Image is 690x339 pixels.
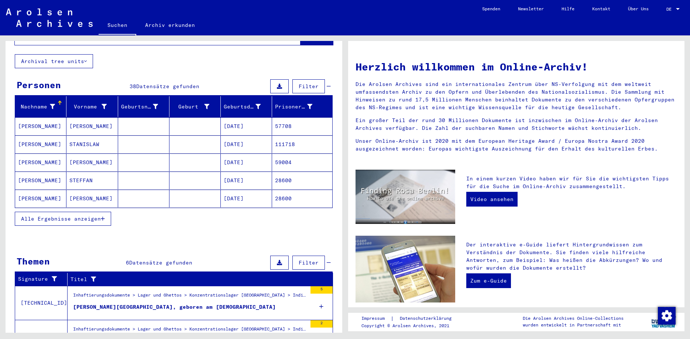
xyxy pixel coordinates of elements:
a: Datenschutzerklärung [394,315,460,322]
img: eguide.jpg [356,236,455,302]
button: Archival tree units [15,54,93,68]
button: Alle Ergebnisse anzeigen [15,212,111,226]
div: Vorname [69,103,106,111]
p: Ein großer Teil der rund 30 Millionen Dokumente ist inzwischen im Online-Archiv der Arolsen Archi... [356,117,677,132]
td: [TECHNICAL_ID] [15,286,68,320]
span: Filter [299,83,319,90]
div: Nachname [18,103,55,111]
mat-cell: [DATE] [221,172,272,189]
p: Unser Online-Archiv ist 2020 mit dem European Heritage Award / Europa Nostra Award 2020 ausgezeic... [356,137,677,153]
img: Arolsen_neg.svg [6,8,93,27]
img: yv_logo.png [650,312,677,331]
span: Datensätze gefunden [129,259,192,266]
div: Geburt‏ [172,103,209,111]
div: 2 [310,320,333,328]
mat-cell: 111718 [272,135,332,153]
div: Zustimmung ändern [658,307,675,324]
p: Der interaktive e-Guide liefert Hintergrundwissen zum Verständnis der Dokumente. Sie finden viele... [466,241,677,272]
div: Prisoner # [275,101,323,113]
span: Datensätze gefunden [136,83,199,90]
h1: Herzlich willkommen im Online-Archiv! [356,59,677,75]
span: Alle Ergebnisse anzeigen [21,215,101,222]
div: Geburtsdatum [224,101,272,113]
div: Inhaftierungsdokumente > Lager und Ghettos > Konzentrationslager [GEOGRAPHIC_DATA] > Individuelle... [73,292,307,302]
mat-cell: 28600 [272,190,332,207]
button: Filter [292,256,325,270]
mat-cell: [PERSON_NAME] [66,153,118,171]
mat-cell: [DATE] [221,153,272,171]
mat-cell: [PERSON_NAME] [66,190,118,207]
p: wurden entwickelt in Partnerschaft mit [523,322,624,328]
a: Archiv erkunden [136,16,204,34]
div: Titel [71,276,315,283]
a: Suchen [99,16,136,35]
div: Signature [18,275,58,283]
mat-cell: 28600 [272,172,332,189]
div: Geburtsname [121,101,169,113]
span: Filter [299,259,319,266]
mat-cell: [PERSON_NAME] [66,117,118,135]
p: Copyright © Arolsen Archives, 2021 [361,322,460,329]
div: | [361,315,460,322]
mat-cell: [PERSON_NAME] [15,135,66,153]
div: Signature [18,273,67,285]
mat-cell: STANISLAW [66,135,118,153]
mat-cell: [DATE] [221,190,272,207]
mat-cell: [PERSON_NAME] [15,190,66,207]
mat-cell: [PERSON_NAME] [15,117,66,135]
a: Video ansehen [466,192,518,207]
img: Zustimmung ändern [658,307,676,325]
div: Geburtsdatum [224,103,261,111]
p: Die Arolsen Archives Online-Collections [523,315,624,322]
mat-header-cell: Nachname [15,96,66,117]
div: Vorname [69,101,117,113]
div: Prisoner # [275,103,312,111]
div: Geburt‏ [172,101,220,113]
mat-header-cell: Geburtsdatum [221,96,272,117]
p: In einem kurzen Video haben wir für Sie die wichtigsten Tipps für die Suche im Online-Archiv zusa... [466,175,677,190]
mat-cell: [PERSON_NAME] [15,153,66,171]
div: Themen [17,255,50,268]
span: 38 [130,83,136,90]
a: Zum e-Guide [466,273,511,288]
mat-header-cell: Geburtsname [118,96,169,117]
a: Impressum [361,315,391,322]
mat-cell: 57708 [272,117,332,135]
mat-cell: 59004 [272,153,332,171]
span: DE [666,7,674,12]
p: Die Arolsen Archives sind ein internationales Zentrum über NS-Verfolgung mit dem weltweit umfasse... [356,80,677,111]
div: Inhaftierungsdokumente > Lager und Ghettos > Konzentrationslager [GEOGRAPHIC_DATA] > Individuelle... [73,326,307,336]
mat-cell: [PERSON_NAME] [15,172,66,189]
mat-cell: STEFFAN [66,172,118,189]
div: Geburtsname [121,103,158,111]
mat-header-cell: Prisoner # [272,96,332,117]
img: video.jpg [356,170,455,224]
div: [PERSON_NAME][GEOGRAPHIC_DATA], geboren am [DEMOGRAPHIC_DATA] [73,303,276,311]
button: Filter [292,79,325,93]
mat-cell: [DATE] [221,135,272,153]
mat-cell: [DATE] [221,117,272,135]
div: Personen [17,78,61,91]
div: Titel [71,273,324,285]
mat-header-cell: Vorname [66,96,118,117]
div: 5 [310,286,333,294]
mat-header-cell: Geburt‏ [169,96,221,117]
span: 6 [126,259,129,266]
div: Nachname [18,101,66,113]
